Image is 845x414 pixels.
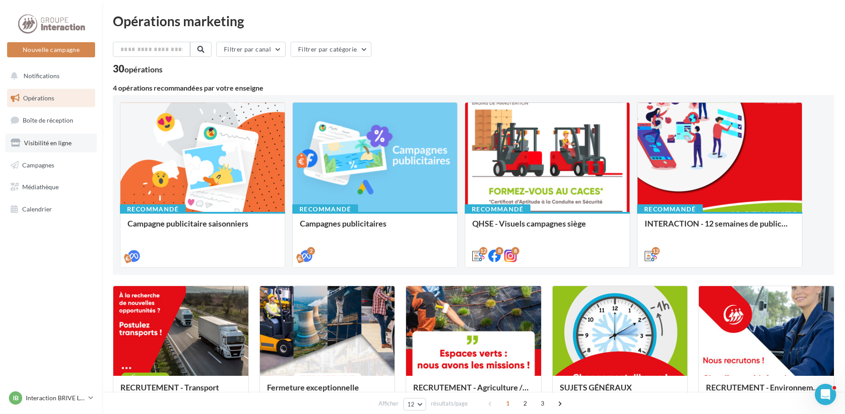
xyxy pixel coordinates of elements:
button: Nouvelle campagne [7,42,95,57]
button: Notifications [5,67,93,85]
span: Notifications [24,72,60,80]
div: RECRUTEMENT - Agriculture / Espaces verts [413,383,534,401]
span: Campagnes [22,161,54,168]
span: Calendrier [22,205,52,213]
div: 4 opérations recommandées par votre enseigne [113,84,834,92]
button: Filtrer par catégorie [291,42,371,57]
div: Campagnes publicitaires [300,219,450,237]
span: 2 [518,396,532,410]
span: 12 [407,401,415,408]
a: Campagnes [5,156,97,175]
a: Opérations [5,89,97,107]
div: 12 [479,247,487,255]
button: Filtrer par canal [216,42,286,57]
div: Recommandé [292,204,358,214]
span: Médiathèque [22,183,59,191]
div: Recommandé [120,204,186,214]
div: Opérations marketing [113,14,834,28]
div: 2 [307,247,315,255]
a: Médiathèque [5,178,97,196]
iframe: Intercom live chat [815,384,836,405]
span: IB [13,394,19,402]
div: Recommandé [465,204,530,214]
div: 8 [495,247,503,255]
span: 1 [501,396,515,410]
p: Interaction BRIVE LA GAILLARDE [26,394,85,402]
span: résultats/page [431,399,468,408]
a: Visibilité en ligne [5,134,97,152]
div: opérations [124,65,163,73]
div: RECRUTEMENT - Environnement [706,383,827,401]
a: Calendrier [5,200,97,219]
div: SUJETS GÉNÉRAUX [560,383,681,401]
div: Fermeture exceptionnelle [267,383,388,401]
div: RECRUTEMENT - Transport [120,383,241,401]
a: Boîte de réception [5,111,97,130]
div: 30 [113,64,163,74]
div: INTERACTION - 12 semaines de publication [645,219,795,237]
span: Afficher [379,399,399,408]
a: IB Interaction BRIVE LA GAILLARDE [7,390,95,406]
div: Recommandé [637,204,703,214]
div: QHSE - Visuels campagnes siège [472,219,622,237]
button: 12 [403,398,426,410]
div: 12 [652,247,660,255]
div: Campagne publicitaire saisonniers [128,219,278,237]
span: Boîte de réception [23,116,73,124]
div: 8 [511,247,519,255]
span: Visibilité en ligne [24,139,72,147]
span: 3 [535,396,550,410]
span: Opérations [23,94,54,102]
